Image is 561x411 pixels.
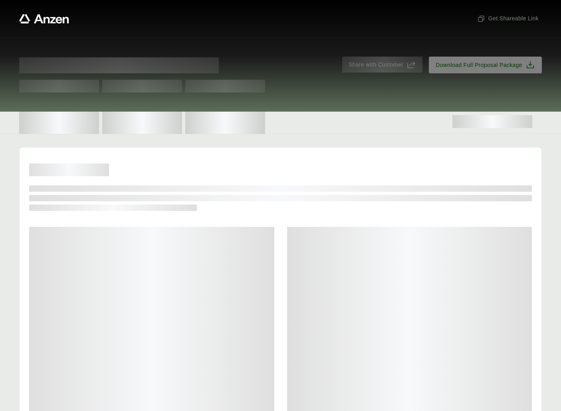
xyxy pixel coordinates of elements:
span: Proposal for [19,57,219,73]
button: Get Shareable Link [474,11,542,26]
span: Test [185,80,265,92]
span: Get Shareable Link [477,14,539,23]
span: Test [19,80,99,92]
span: Test [102,80,182,92]
a: Anzen website [19,14,69,24]
span: Share with Customer [349,61,403,69]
